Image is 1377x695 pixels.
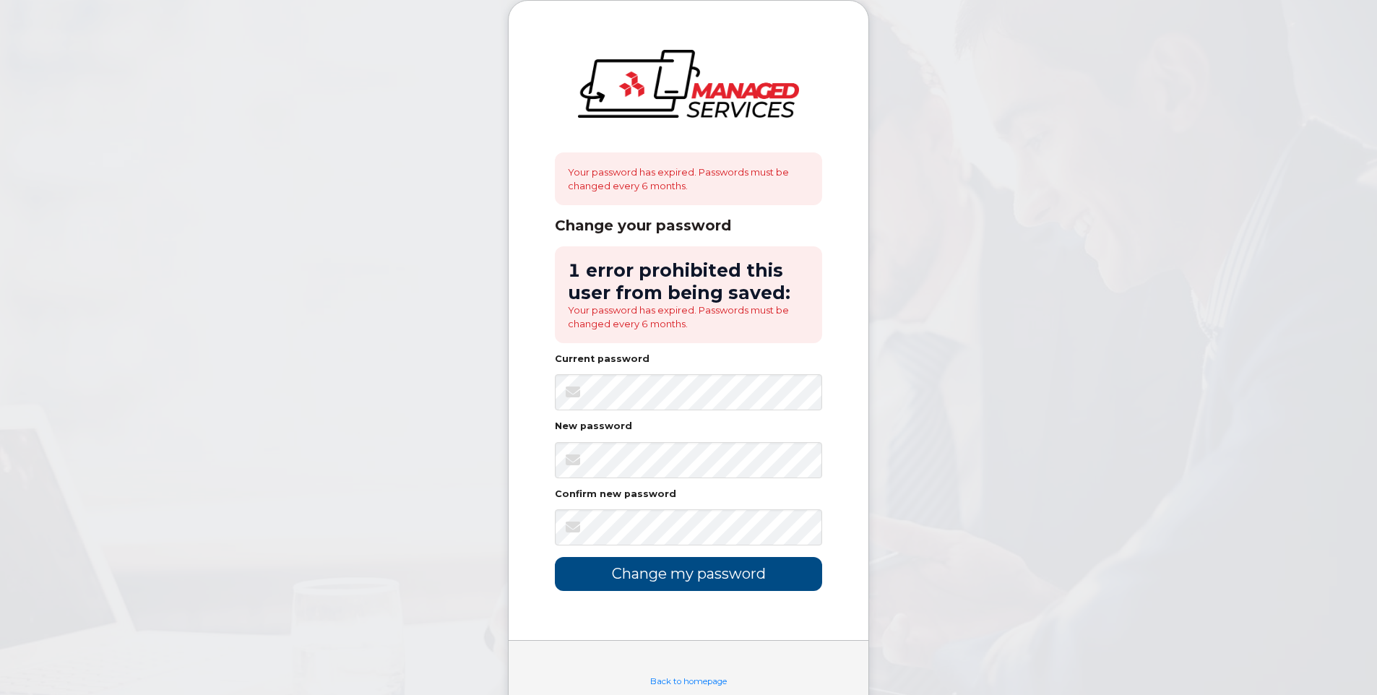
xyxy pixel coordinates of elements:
[555,422,632,431] label: New password
[578,50,799,118] img: logo-large.png
[555,490,676,499] label: Confirm new password
[650,676,727,686] a: Back to homepage
[555,152,822,205] div: Your password has expired. Passwords must be changed every 6 months.
[555,557,822,591] input: Change my password
[568,259,809,303] h2: 1 error prohibited this user from being saved:
[555,217,822,235] div: Change your password
[568,303,809,330] li: Your password has expired. Passwords must be changed every 6 months.
[555,355,649,364] label: Current password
